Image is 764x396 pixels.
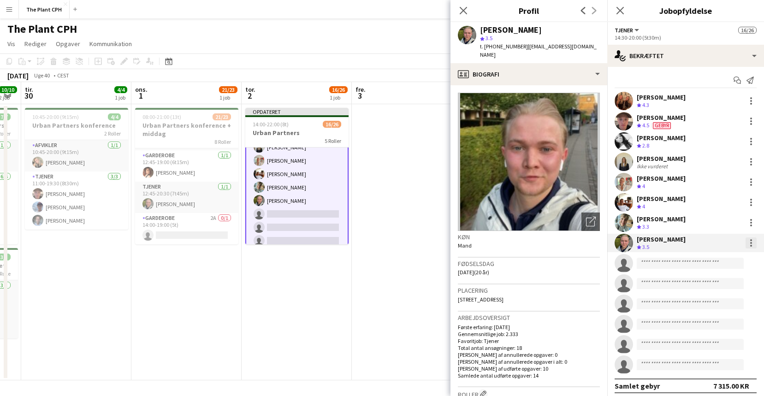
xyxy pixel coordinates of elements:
[615,27,633,34] span: Tjener
[104,130,121,137] span: 2 Roller
[245,129,349,137] h3: Urban Partners
[245,108,349,115] div: Opdateret
[607,45,764,67] div: Bekræftet
[57,72,69,79] div: CEST
[738,27,757,34] span: 16/26
[7,22,77,36] h1: The Plant CPH
[637,163,669,170] div: Ikke vurderet
[458,372,600,379] p: Samlede antal udførte opgaver: 14
[30,72,53,79] span: Uge 40
[607,5,764,17] h3: Jobopfyldelse
[458,286,600,295] h3: Placering
[135,182,238,213] app-card-role: Tjener1/112:45-20:30 (7t45m)[PERSON_NAME]
[245,85,255,94] span: tor.
[330,94,347,101] div: 1 job
[24,40,47,48] span: Rediger
[637,195,686,203] div: [PERSON_NAME]
[7,71,29,80] div: [DATE]
[480,43,528,50] span: t. [PHONE_NUMBER]
[458,337,600,344] p: Favoritjob: Tjener
[25,108,128,230] app-job-card: 10:45-20:00 (9t15m)4/4Urban Partners konference2 RollerAfvikler1/110:45-20:00 (9t15m)[PERSON_NAME...
[25,121,128,130] h3: Urban Partners konference
[245,108,349,244] app-job-card: Opdateret14:00-22:00 (8t)16/26Urban Partners5 Roller[PERSON_NAME][PERSON_NAME][PERSON_NAME][PERSO...
[244,90,255,101] span: 2
[52,38,84,50] a: Opgaver
[458,344,600,351] p: Total antal ansøgninger: 18
[253,121,289,128] span: 14:00-22:00 (8t)
[115,94,127,101] div: 1 job
[581,213,600,231] div: Åbn foto pop-in
[458,358,600,365] p: [PERSON_NAME] af annullerede opgaver i alt: 0
[19,0,70,18] button: The Plant CPH
[86,38,136,50] a: Kommunikation
[56,40,80,48] span: Opgaver
[135,213,238,244] app-card-role: Garderobe2A0/114:00-19:00 (5t)
[32,113,79,120] span: 10:45-20:00 (9t15m)
[615,381,660,390] div: Samlet gebyr
[135,150,238,182] app-card-role: Garderobe1/112:45-19:00 (6t15m)[PERSON_NAME]
[142,113,181,120] span: 08:00-21:00 (13t)
[25,171,128,230] app-card-role: Tjener3/311:00-19:30 (8t30m)[PERSON_NAME][PERSON_NAME][PERSON_NAME]
[219,94,237,101] div: 1 job
[325,137,341,144] span: 5 Roller
[4,38,19,50] a: Vis
[642,243,649,250] span: 3.5
[134,90,148,101] span: 1
[642,183,645,189] span: 4
[642,223,649,230] span: 3.3
[458,260,600,268] h3: Fødselsdag
[642,101,649,108] span: 4.3
[642,122,649,129] span: 4.5
[458,233,600,241] h3: Køn
[642,203,645,210] span: 4
[135,121,238,138] h3: Urban Partners konference + middag
[135,85,148,94] span: ons.
[458,269,489,276] span: [DATE] (20 år)
[21,38,50,50] a: Rediger
[25,85,33,94] span: tir.
[450,5,607,17] h3: Profil
[642,142,649,149] span: 2.8
[653,122,671,129] span: Gebyr
[458,296,503,303] span: [STREET_ADDRESS]
[458,93,600,231] img: Mandskabs avatar eller foto
[450,63,607,85] div: Biografi
[135,108,238,244] app-job-card: 08:00-21:00 (13t)21/23Urban Partners konference + middag8 Roller[PERSON_NAME][PERSON_NAME] Garder...
[7,40,15,48] span: Vis
[108,113,121,120] span: 4/4
[458,313,600,322] h3: Arbejdsoversigt
[651,122,673,130] div: Teamet har forskellige gebyrer end i rollen
[615,27,640,34] button: Tjener
[213,113,231,120] span: 21/23
[637,154,686,163] div: [PERSON_NAME]
[245,84,349,291] app-card-role: [PERSON_NAME][PERSON_NAME][PERSON_NAME][PERSON_NAME][PERSON_NAME][PERSON_NAME][PERSON_NAME][PERSO...
[480,26,542,34] div: [PERSON_NAME]
[458,324,600,331] p: Første erfaring: [DATE]
[214,138,231,145] span: 8 Roller
[323,121,341,128] span: 16/26
[25,140,128,171] app-card-role: Afvikler1/110:45-20:00 (9t15m)[PERSON_NAME]
[637,93,686,101] div: [PERSON_NAME]
[713,381,749,390] div: 7 315.00 KR
[637,174,686,183] div: [PERSON_NAME]
[219,86,237,93] span: 21/23
[24,90,33,101] span: 30
[329,86,348,93] span: 16/26
[637,134,686,142] div: [PERSON_NAME]
[458,351,600,358] p: [PERSON_NAME] af annullerede opgaver: 0
[114,86,127,93] span: 4/4
[458,331,600,337] p: Gennemsnitlige job: 2.333
[637,113,686,122] div: [PERSON_NAME]
[458,242,472,249] span: Mand
[89,40,132,48] span: Kommunikation
[615,34,757,41] div: 14:30-20:00 (5t30m)
[637,215,686,223] div: [PERSON_NAME]
[355,85,366,94] span: fre.
[458,365,600,372] p: [PERSON_NAME] af udførte opgaver: 10
[480,43,597,58] span: | [EMAIL_ADDRESS][DOMAIN_NAME]
[354,90,366,101] span: 3
[486,35,492,41] span: 3.5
